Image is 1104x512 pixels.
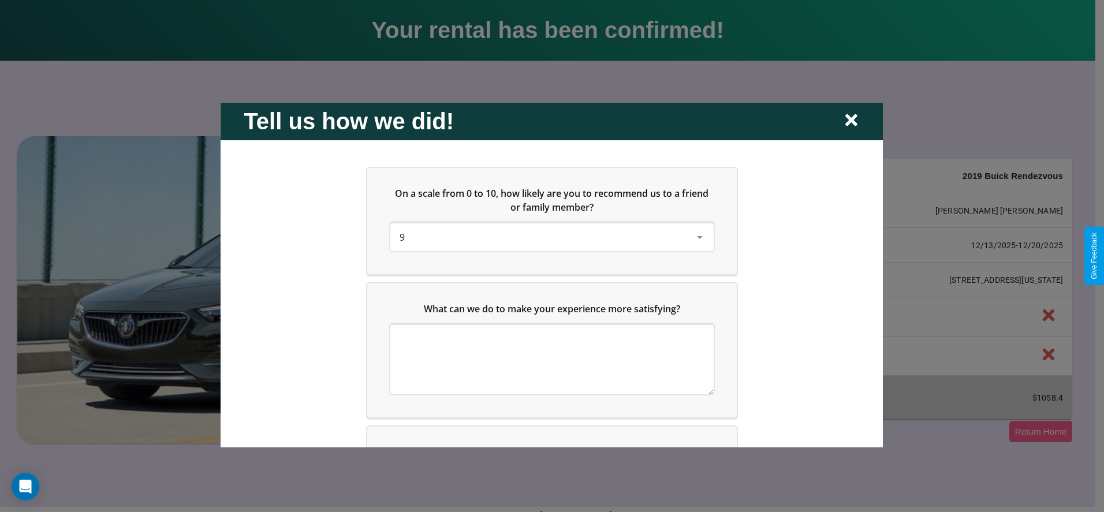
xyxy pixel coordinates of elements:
h2: Tell us how we did! [244,108,454,134]
span: What can we do to make your experience more satisfying? [424,302,680,315]
span: On a scale from 0 to 10, how likely are you to recommend us to a friend or family member? [396,186,711,213]
div: Give Feedback [1090,233,1098,279]
div: On a scale from 0 to 10, how likely are you to recommend us to a friend or family member? [367,167,737,274]
div: On a scale from 0 to 10, how likely are you to recommend us to a friend or family member? [390,223,714,251]
span: Which of the following features do you value the most in a vehicle? [402,445,695,458]
h5: On a scale from 0 to 10, how likely are you to recommend us to a friend or family member? [390,186,714,214]
span: 9 [400,230,405,243]
div: Open Intercom Messenger [12,473,39,500]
